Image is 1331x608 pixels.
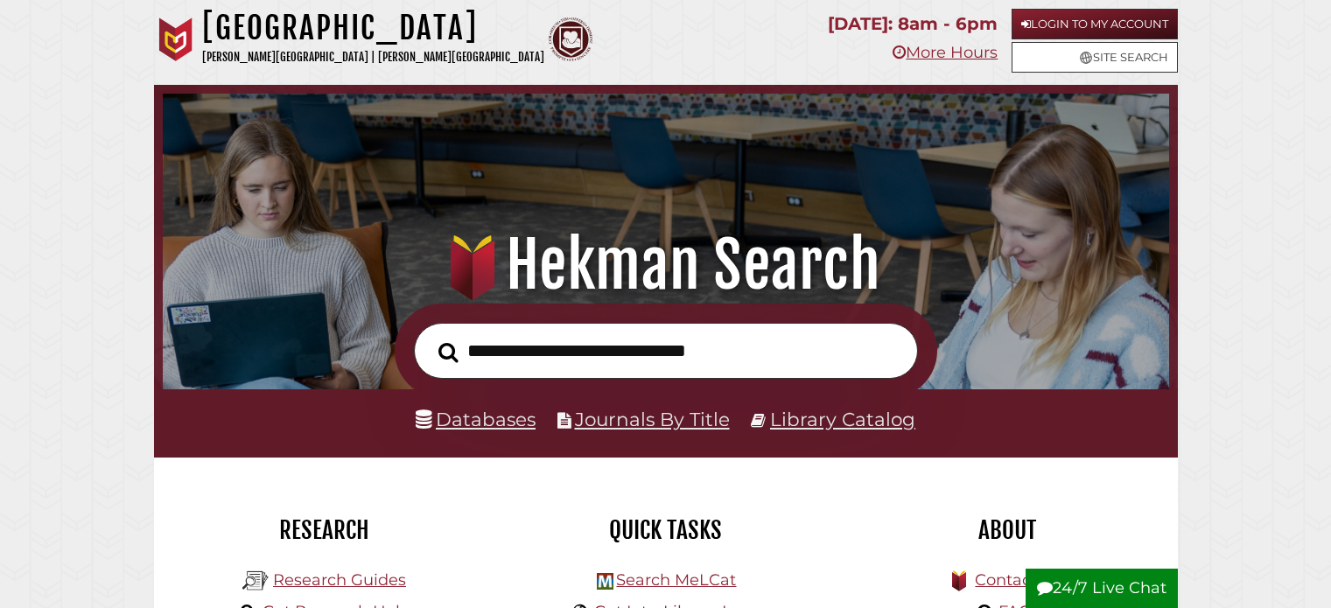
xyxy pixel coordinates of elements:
[508,515,823,545] h2: Quick Tasks
[770,408,915,430] a: Library Catalog
[182,227,1148,304] h1: Hekman Search
[167,515,482,545] h2: Research
[893,43,998,62] a: More Hours
[616,570,736,590] a: Search MeLCat
[828,9,998,39] p: [DATE]: 8am - 6pm
[416,408,536,430] a: Databases
[430,337,467,367] button: Search
[850,515,1165,545] h2: About
[549,17,592,61] img: Calvin Theological Seminary
[202,47,544,67] p: [PERSON_NAME][GEOGRAPHIC_DATA] | [PERSON_NAME][GEOGRAPHIC_DATA]
[242,568,269,594] img: Hekman Library Logo
[438,341,459,362] i: Search
[202,9,544,47] h1: [GEOGRAPHIC_DATA]
[597,573,613,590] img: Hekman Library Logo
[975,570,1061,590] a: Contact Us
[154,17,198,61] img: Calvin University
[1012,42,1178,73] a: Site Search
[273,570,406,590] a: Research Guides
[575,408,730,430] a: Journals By Title
[1012,9,1178,39] a: Login to My Account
